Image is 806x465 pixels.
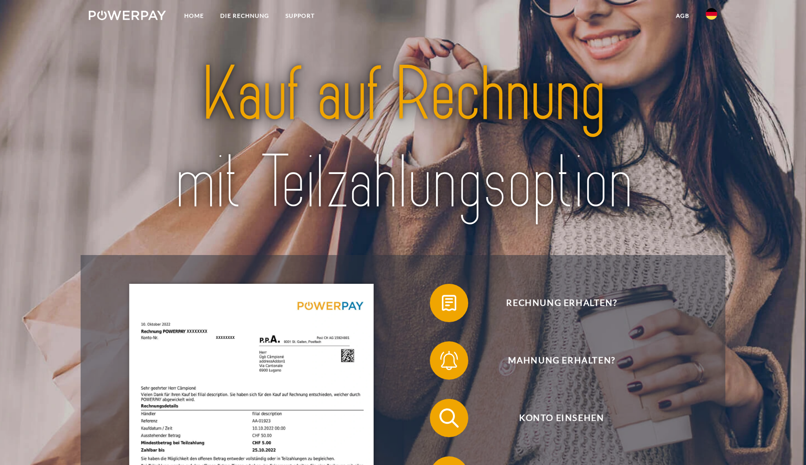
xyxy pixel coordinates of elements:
[430,341,679,380] button: Mahnung erhalten?
[437,406,461,430] img: qb_search.svg
[120,46,687,231] img: title-powerpay_de.svg
[437,291,461,315] img: qb_bill.svg
[444,399,679,437] span: Konto einsehen
[706,8,717,20] img: de
[89,11,166,20] img: logo-powerpay-white.svg
[668,7,698,24] a: agb
[444,341,679,380] span: Mahnung erhalten?
[277,7,323,24] a: SUPPORT
[176,7,212,24] a: Home
[430,399,679,437] button: Konto einsehen
[212,7,277,24] a: DIE RECHNUNG
[437,349,461,372] img: qb_bell.svg
[444,284,679,322] span: Rechnung erhalten?
[430,284,679,322] button: Rechnung erhalten?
